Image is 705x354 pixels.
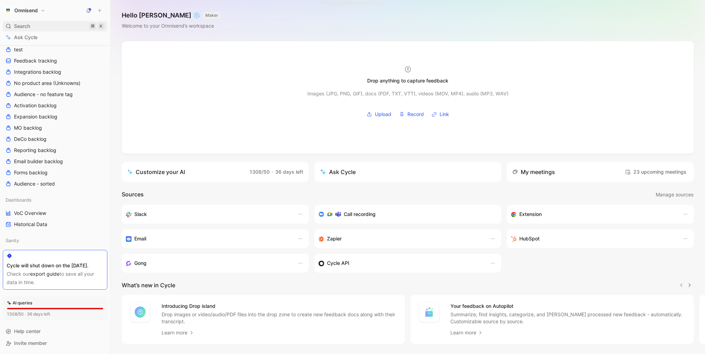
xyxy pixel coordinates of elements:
a: Activation backlog [3,100,107,111]
a: Ask Cycle [3,32,107,43]
a: Forms backlog [3,167,107,178]
a: Customize your AI1308/50·36 days left [122,162,309,182]
a: No product area (Unknowns) [3,78,107,88]
span: Invite member [14,340,47,346]
button: Upload [364,109,394,120]
a: Integrations backlog [3,67,107,77]
a: Expansion backlog [3,111,107,122]
span: Activation backlog [14,102,57,109]
div: Help center [3,326,107,337]
div: Capture feedback from anywhere on the web [511,210,676,218]
div: Dashboards [3,195,107,205]
button: Record [397,109,426,120]
div: ⌘ [89,23,96,30]
button: Link [429,109,451,120]
a: Audience - no feature tag [3,89,107,100]
span: Historical Data [14,221,47,228]
span: DeCo backlog [14,136,47,143]
span: Feedback tracking [14,57,57,64]
img: Omnisend [5,7,12,14]
span: Integrations backlog [14,68,61,75]
h3: Slack [134,210,147,218]
span: Audience - sorted [14,180,55,187]
div: My meetings [512,168,555,176]
span: test [14,46,23,53]
span: Link [440,110,449,118]
h3: Extension [519,210,542,218]
span: Ask Cycle [14,33,37,42]
span: Forms backlog [14,169,48,176]
span: Manage sources [656,190,693,199]
span: Expansion backlog [14,113,57,120]
div: Capture feedback from thousands of sources with Zapier (survey results, recordings, sheets, etc). [319,234,483,243]
h3: HubSpot [519,234,540,243]
button: Manage sources [655,190,694,199]
h4: Introducing Drop island [162,302,397,310]
span: VoC Overview [14,210,46,217]
span: · [272,169,273,175]
button: MAKER [203,12,220,19]
h3: Call recording [344,210,376,218]
h3: Email [134,234,146,243]
h1: Hello [PERSON_NAME] ❄️ [122,11,220,20]
p: Drop images or video/audio/PDF files into the drop zone to create new feedback docs along with th... [162,311,397,325]
div: Forward emails to your feedback inbox [126,234,291,243]
h2: Sources [122,190,144,199]
button: 23 upcoming meetings [623,166,688,178]
div: Images (JPG, PNG, GIF), docs (PDF, TXT, VTT), videos (MOV, MP4), audio (MP3, WAV) [307,89,508,98]
div: K [98,23,105,30]
a: DeCo backlog [3,134,107,144]
span: 23 upcoming meetings [625,168,686,176]
div: Drop anything to capture feedback [367,77,448,85]
button: OmnisendOmnisend [3,6,47,15]
h3: Gong [134,259,147,267]
p: Summarize, find insights, categorize, and [PERSON_NAME] processed new feedback - automatically. C... [450,311,685,325]
div: Invite member [3,338,107,348]
a: export guide [30,271,59,277]
span: Upload [375,110,391,118]
span: Help center [14,328,41,334]
h2: What’s new in Cycle [122,281,175,289]
span: 1308/50 [250,169,270,175]
div: Ask Cycle [320,168,356,176]
a: Historical Data [3,219,107,230]
div: Sanity [3,235,107,246]
div: Record & transcribe meetings from Zoom, Meet & Teams. [319,210,492,218]
div: Cycle will shut down on the [DATE]. [7,261,104,270]
span: Audience - no feature tag [14,91,73,98]
a: test [3,44,107,55]
a: VoC Overview [3,208,107,218]
div: Sanity [3,235,107,248]
a: Learn more [162,328,194,337]
div: Customize your AI [127,168,185,176]
div: Sync customers & send feedback from custom sources. Get inspired by our favorite use case [319,259,483,267]
h3: Cycle API [327,259,349,267]
span: Reporting backlog [14,147,56,154]
div: AI queries [7,299,32,306]
div: DashboardsVoC OverviewHistorical Data [3,195,107,230]
button: Ask Cycle [314,162,501,182]
span: No product area (Unknowns) [14,80,80,87]
div: Capture feedback from your incoming calls [126,259,291,267]
span: Email builder backlog [14,158,63,165]
a: MO backlog [3,123,107,133]
div: Check our to save all your data in time. [7,270,104,287]
a: Email builder backlog [3,156,107,167]
a: Reporting backlog [3,145,107,156]
a: Audience - sorted [3,179,107,189]
div: Sync your customers, send feedback and get updates in Slack [126,210,291,218]
div: Welcome to your Omnisend’s workspace [122,22,220,30]
h1: Omnisend [14,7,38,14]
span: Search [14,22,30,30]
span: 36 days left [275,169,303,175]
a: Learn more [450,328,483,337]
h4: Your feedback on Autopilot [450,302,685,310]
div: 1308/50 · 36 days left [7,311,50,318]
div: Search⌘K [3,21,107,31]
span: Sanity [6,237,19,244]
a: Feedback tracking [3,56,107,66]
span: Dashboards [6,196,31,203]
span: Record [407,110,424,118]
h3: Zapier [327,234,342,243]
span: MO backlog [14,124,42,131]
